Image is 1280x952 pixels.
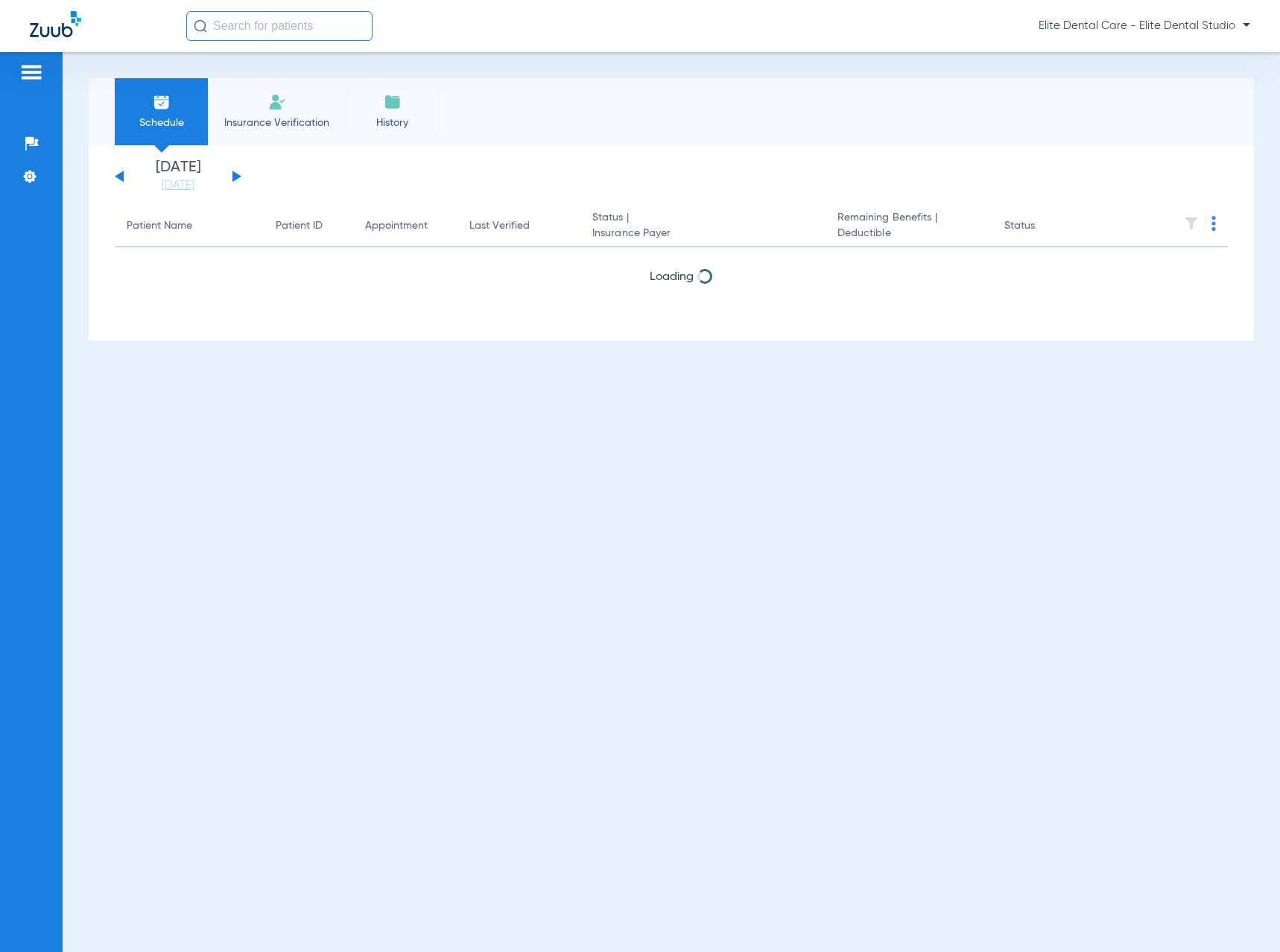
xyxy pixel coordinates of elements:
[469,218,530,234] div: Last Verified
[365,218,446,234] div: Appointment
[469,218,568,234] div: Last Verified
[650,271,694,283] span: Loading
[826,206,992,247] th: Remaining Benefits |
[194,19,207,33] img: Search Icon
[133,178,223,193] a: [DATE]
[186,11,373,41] input: Search for patients
[1039,19,1250,34] span: Elite Dental Care - Elite Dental Studio
[219,115,335,130] span: Insurance Verification
[592,226,814,241] span: Insurance Payer
[384,93,402,111] img: History
[580,206,826,247] th: Status |
[19,63,43,81] img: hamburger-icon
[133,160,223,193] li: [DATE]
[127,218,192,234] div: Patient Name
[1211,216,1216,231] img: group-dot-blue.svg
[1184,216,1199,231] img: filter.svg
[268,93,286,111] img: Manual Insurance Verification
[127,218,252,234] div: Patient Name
[276,218,323,234] div: Patient ID
[30,11,81,37] img: Zuub Logo
[357,115,428,130] span: History
[992,206,1093,247] th: Status
[126,115,197,130] span: Schedule
[837,226,980,241] span: Deductible
[153,93,171,111] img: Schedule
[365,218,428,234] div: Appointment
[276,218,341,234] div: Patient ID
